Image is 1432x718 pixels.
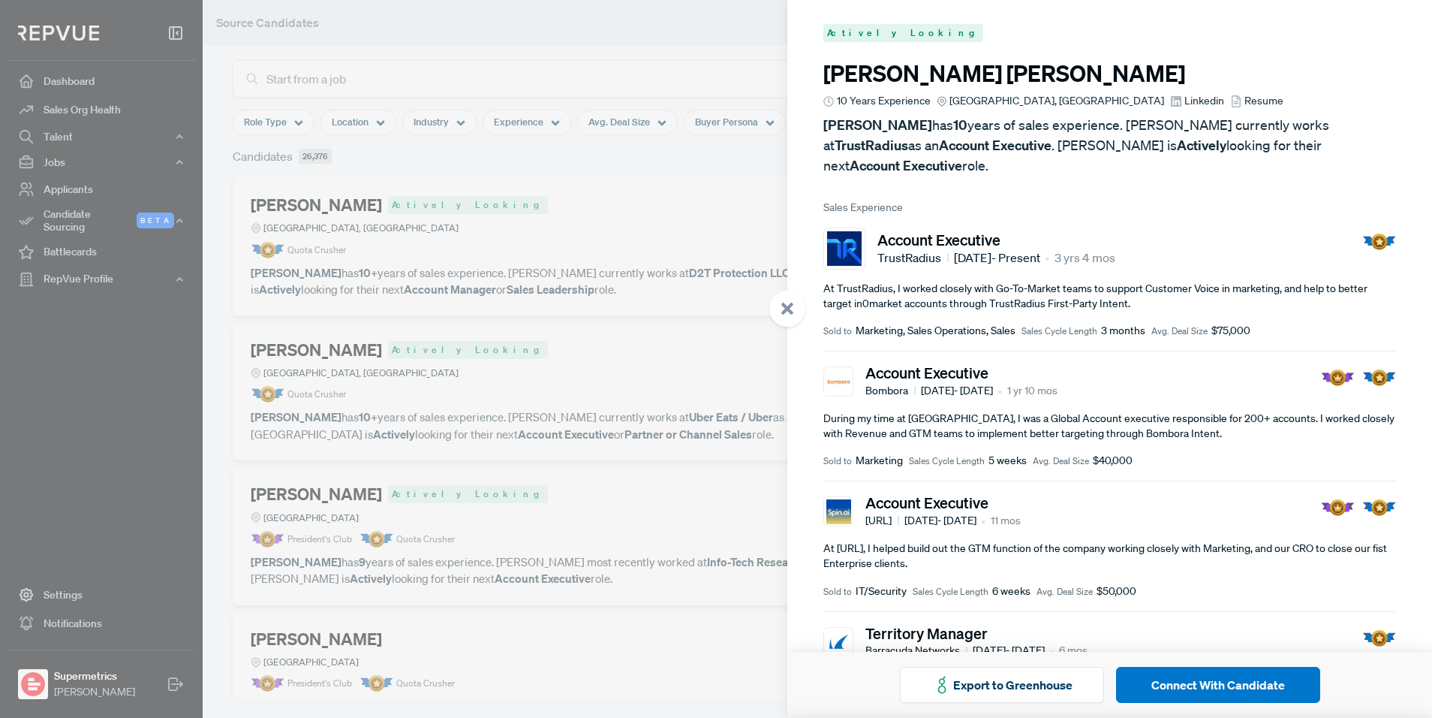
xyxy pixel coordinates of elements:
span: [URL] [865,513,899,529]
span: Linkedin [1184,93,1224,109]
span: Actively Looking [823,24,983,42]
p: During my time at [GEOGRAPHIC_DATA], I was a Global Account executive responsible for 200+ accoun... [823,412,1396,441]
img: Quota Badge [1362,234,1396,250]
span: Sales Experience [823,200,1396,216]
span: Sales Cycle Length [1021,324,1097,338]
img: President Badge [1321,499,1355,516]
span: [DATE] - Present [954,249,1040,267]
strong: Account Executive [939,137,1051,154]
article: • [1049,642,1054,660]
h5: Account Executive [865,364,1057,382]
span: 10 Years Experience [837,93,931,109]
strong: Actively [1177,137,1226,154]
span: Sold to [823,324,852,338]
img: Bombora [826,370,851,394]
span: Sales Cycle Length [913,585,988,599]
span: [DATE] - [DATE] [921,383,993,399]
p: At [URL], I helped build out the GTM function of the company working closely with Marketing, and ... [823,542,1396,571]
span: [DATE] - [DATE] [973,643,1045,659]
strong: Account Executive [850,157,962,174]
h5: Account Executive [865,493,1020,511]
button: Connect With Candidate [1116,667,1320,703]
h5: Territory Manager [865,624,1087,642]
strong: [PERSON_NAME] [823,116,932,134]
span: 5 weeks [988,453,1027,469]
h5: Account Executive [877,231,1115,249]
button: Export to Greenhouse [900,667,1104,703]
span: Bombora [865,383,916,399]
span: Sold to [823,454,852,468]
span: [GEOGRAPHIC_DATA], [GEOGRAPHIC_DATA] [949,93,1164,109]
span: Sales Cycle Length [909,454,985,468]
img: Quota Badge [1362,499,1396,516]
article: • [1045,249,1049,267]
span: $75,000 [1211,323,1250,339]
img: Barracuda Networks [826,629,851,654]
a: Linkedin [1170,93,1224,109]
span: 1 yr 10 mos [1007,383,1057,399]
strong: TrustRadius [835,137,908,154]
span: 3 yrs 4 mos [1054,249,1115,267]
img: TrustRadius [827,231,862,266]
span: Avg. Deal Size [1151,324,1208,338]
span: 6 weeks [992,584,1030,599]
p: At TrustRadius, I worked closely with Go-To-Market teams to support Customer Voice in marketing, ... [823,282,1396,311]
p: has years of sales experience. [PERSON_NAME] currently works at as an . [PERSON_NAME] is looking ... [823,115,1396,176]
span: [DATE] - [DATE] [904,513,976,529]
h3: [PERSON_NAME] [PERSON_NAME] [823,60,1396,87]
span: TrustRadius [877,249,949,267]
span: IT/Security [856,584,907,599]
article: • [997,382,1002,400]
img: President Badge [1321,370,1355,386]
span: Avg. Deal Size [1036,585,1093,599]
article: • [981,511,985,529]
span: 3 months [1101,323,1145,339]
span: $40,000 [1093,453,1133,469]
span: Marketing, Sales Operations, Sales [856,323,1015,339]
img: Quota Badge [1362,630,1396,647]
span: Barracuda Networks [865,643,967,659]
span: Resume [1244,93,1283,109]
img: Quota Badge [1362,370,1396,386]
span: $50,000 [1097,584,1136,599]
span: Sold to [823,585,852,599]
span: 6 mos [1059,643,1088,659]
span: 11 mos [991,513,1021,529]
span: Avg. Deal Size [1033,454,1089,468]
span: Marketing [856,453,903,469]
img: Spin.AI [826,499,851,524]
strong: 10 [953,116,967,134]
a: Resume [1230,93,1283,109]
